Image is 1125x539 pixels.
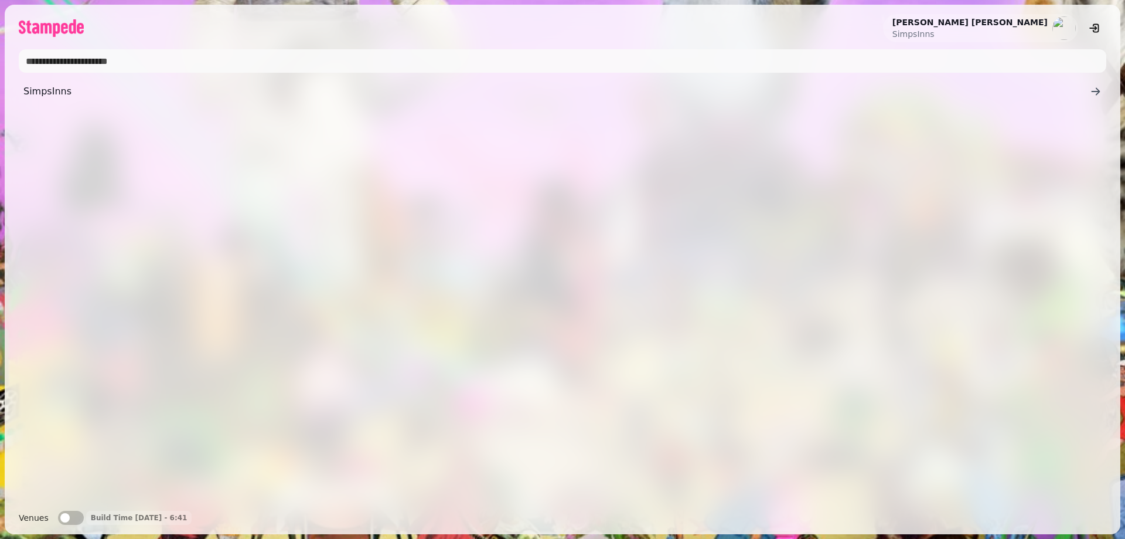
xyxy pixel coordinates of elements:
[1052,16,1076,40] img: aHR0cHM6Ly93d3cuZ3JhdmF0YXIuY29tL2F2YXRhci85YjU3NTI3NDc1N2FjYWQ0NzM5ZjRlYWU2ZTZiZjNjMD9zPTE1MCZkP...
[19,80,1106,103] a: SimpsInns
[892,16,1048,28] h2: [PERSON_NAME] [PERSON_NAME]
[19,19,84,37] img: logo
[23,84,1090,99] span: SimpsInns
[892,28,1048,40] p: SimpsInns
[19,511,49,525] label: Venues
[1083,16,1106,40] button: logout
[91,513,187,523] p: Build Time [DATE] - 6:41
